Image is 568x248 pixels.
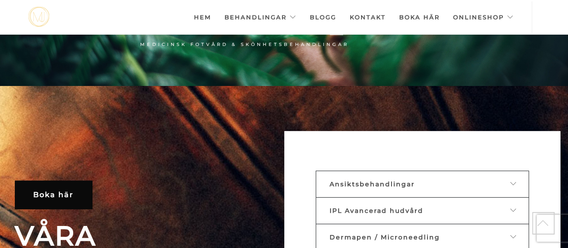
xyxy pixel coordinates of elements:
[28,7,49,27] img: mjstudio
[453,1,514,33] a: Onlineshop
[15,180,92,209] a: Boka här
[330,180,415,188] span: Ansiktsbehandlingar
[28,7,49,27] a: mjstudio mjstudio mjstudio
[310,1,336,33] a: Blogg
[330,207,423,215] span: IPL Avancerad hudvård
[350,1,386,33] a: Kontakt
[33,190,74,199] span: Boka här
[225,1,296,33] a: Behandlingar
[399,1,440,33] a: Boka här
[316,171,529,198] a: Ansiktsbehandlingar
[330,233,440,241] span: Dermapen / Microneedling
[140,41,349,48] div: Medicinsk fotvård & skönhetsbehandlingar
[316,197,529,224] a: IPL Avancerad hudvård
[194,1,211,33] a: Hem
